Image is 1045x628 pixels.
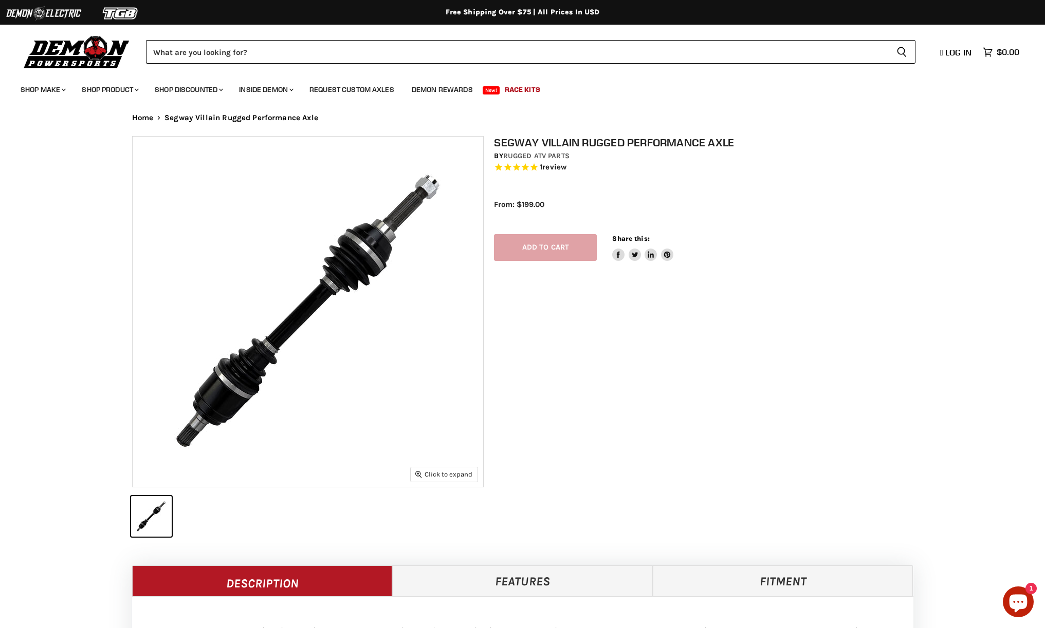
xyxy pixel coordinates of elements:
span: Share this: [612,235,649,242]
a: $0.00 [978,45,1024,60]
input: Search [146,40,888,64]
span: New! [483,86,500,94]
a: Inside Demon [231,79,300,100]
aside: Share this: [612,234,673,261]
a: Log in [936,48,978,57]
img: Demon Powersports [21,33,133,70]
span: $0.00 [997,47,1019,57]
h1: Segway Villain Rugged Performance Axle [494,136,924,149]
nav: Breadcrumbs [112,113,934,122]
a: Demon Rewards [404,79,481,100]
span: Click to expand [415,470,472,478]
img: Demon Electric Logo 2 [5,4,82,23]
a: Description [132,565,393,596]
span: Rated 5.0 out of 5 stars 1 reviews [494,162,924,173]
span: From: $199.00 [494,200,544,209]
a: Shop Make [13,79,72,100]
ul: Main menu [13,75,1017,100]
button: IMAGE thumbnail [131,496,172,537]
span: 1 reviews [540,162,566,172]
a: Shop Product [74,79,145,100]
form: Product [146,40,915,64]
a: Rugged ATV Parts [503,151,570,160]
a: Race Kits [497,79,548,100]
a: Fitment [653,565,913,596]
span: Segway Villain Rugged Performance Axle [164,113,318,122]
img: IMAGE [133,137,483,487]
img: TGB Logo 2 [82,4,159,23]
span: Log in [945,47,971,58]
button: Search [888,40,915,64]
a: Features [392,565,653,596]
a: Request Custom Axles [302,79,402,100]
inbox-online-store-chat: Shopify online store chat [1000,586,1037,620]
div: by [494,150,924,162]
a: Shop Discounted [147,79,229,100]
a: Home [132,113,154,122]
button: Click to expand [411,467,478,481]
div: Free Shipping Over $75 | All Prices In USD [112,8,934,17]
span: review [542,162,566,172]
